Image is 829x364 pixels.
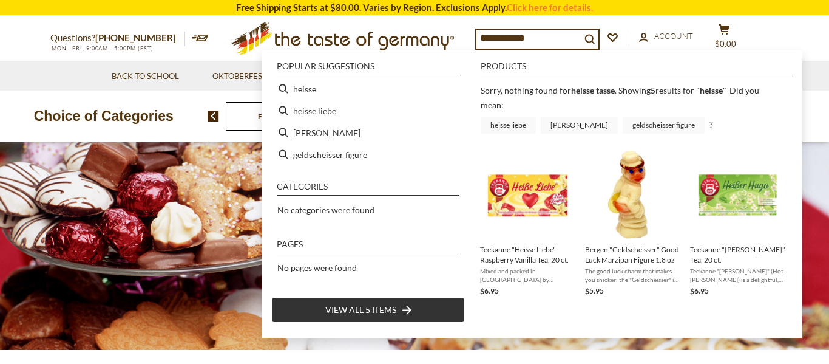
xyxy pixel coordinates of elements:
li: Popular suggestions [277,62,459,75]
img: Teekanne Heisser Hugo Tea [694,151,782,239]
a: Bergen "Geldscheisser" Good Luck Marzipan Figure 1.8 ozThe good luck charm that makes you snicker... [585,151,680,297]
span: Showing results for " " [618,85,726,95]
a: Oktoberfest [212,70,275,83]
span: $6.95 [480,286,499,295]
a: [PHONE_NUMBER] [95,32,176,43]
li: Categories [277,182,459,196]
li: View all 5 items [272,297,464,323]
li: Bergen "Geldscheisser" Good Luck Marzipan Figure 1.8 oz [580,146,685,302]
li: Teekanne "Heisse Liebe" Raspberry Vanilla Tea, 20 ct. [475,146,580,302]
span: Account [654,31,693,41]
img: Teekanne Heise Leibe [484,151,572,239]
span: $0.00 [715,39,736,49]
span: Did you mean: ? [481,85,759,129]
li: heisser hugo [272,122,464,143]
li: Teekanne "Heisser Hugo" Tea, 20 ct. [685,146,790,302]
b: heisse tasse [571,85,615,95]
a: Click here for details. [507,2,593,13]
a: [PERSON_NAME] [541,117,618,134]
a: heisse liebe [481,117,536,134]
span: $5.95 [585,286,604,295]
span: Teekanne "[PERSON_NAME]" Tea, 20 ct. [690,244,785,265]
span: Sorry, nothing found for . [481,85,617,95]
a: geldscheisser figure [623,117,705,134]
span: Bergen "Geldscheisser" Good Luck Marzipan Figure 1.8 oz [585,244,680,265]
span: No pages were found [277,263,357,273]
span: Teekanne "[PERSON_NAME]" (Hot [PERSON_NAME]) is a delightful, nourishing tea made from is a white... [690,267,785,284]
span: No categories were found [277,205,374,215]
a: Account [639,30,693,43]
a: Teekanne Heisser Hugo TeaTeekanne "[PERSON_NAME]" Tea, 20 ct.Teekanne "[PERSON_NAME]" (Hot [PERSO... [690,151,785,297]
a: Teekanne Heise LeibeTeekanne "Heisse Liebe" Raspberry Vanilla Tea, 20 ct.Mixed and packed in [GEO... [480,151,575,297]
span: View all 5 items [325,303,396,317]
span: $6.95 [690,286,709,295]
li: geldscheisser figure [272,143,464,165]
b: 5 [651,85,655,95]
div: Instant Search Results [262,50,802,338]
img: previous arrow [208,111,219,122]
span: MON - FRI, 9:00AM - 5:00PM (EST) [50,45,154,52]
span: Mixed and packed in [GEOGRAPHIC_DATA] by [PERSON_NAME], one of the world's largest purveyor of te... [480,267,575,284]
li: heisse liebe [272,100,464,122]
button: $0.00 [706,24,742,54]
li: Pages [277,240,459,253]
a: Back to School [112,70,179,83]
a: Food By Category [258,112,316,121]
a: heisse [700,85,723,95]
span: The good luck charm that makes you snicker: the "Geldscheisser" is a symbol of wealth and fortune... [585,267,680,284]
span: Teekanne "Heisse Liebe" Raspberry Vanilla Tea, 20 ct. [480,244,575,265]
p: Questions? [50,30,185,46]
li: heisse [272,78,464,100]
li: Products [481,62,793,75]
